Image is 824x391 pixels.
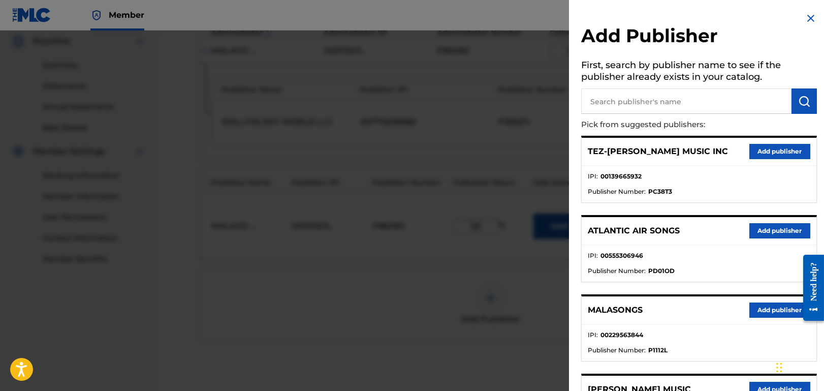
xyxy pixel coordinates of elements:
strong: 00139665932 [600,172,642,181]
strong: PD01OD [648,266,675,276]
button: Add publisher [749,144,810,159]
span: Publisher Number : [588,266,646,276]
strong: PC38T3 [648,187,672,196]
p: MALASONGS [588,304,643,316]
div: Drag [776,352,782,383]
img: Search Works [798,95,810,107]
p: ATLANTIC AIR SONGS [588,225,680,237]
img: Top Rightsholder [90,9,103,21]
span: Publisher Number : [588,346,646,355]
span: Member [109,9,144,21]
button: Add publisher [749,223,810,238]
input: Search publisher's name [581,88,791,114]
strong: P1112L [648,346,668,355]
iframe: Resource Center [796,247,824,329]
p: TEZ-[PERSON_NAME] MUSIC INC [588,145,728,158]
span: IPI : [588,251,598,260]
button: Add publisher [749,303,810,318]
iframe: Chat Widget [773,342,824,391]
img: MLC Logo [12,8,51,22]
p: Pick from suggested publishers: [581,114,759,136]
strong: 00555306946 [600,251,643,260]
span: Publisher Number : [588,187,646,196]
span: IPI : [588,330,598,340]
strong: 00229563844 [600,330,643,340]
h5: First, search by publisher name to see if the publisher already exists in your catalog. [581,56,817,88]
h2: Add Publisher [581,24,817,50]
span: IPI : [588,172,598,181]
